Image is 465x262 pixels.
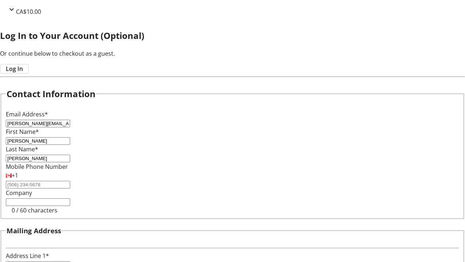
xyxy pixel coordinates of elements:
[16,8,41,16] span: CA$10.00
[6,64,23,73] span: Log In
[6,181,70,188] input: (506) 234-5678
[6,163,68,171] label: Mobile Phone Number
[6,189,32,197] label: Company
[6,252,49,260] label: Address Line 1*
[7,87,96,100] h2: Contact Information
[6,128,39,136] label: First Name*
[6,110,48,118] label: Email Address*
[7,226,61,236] h3: Mailing Address
[12,206,57,214] tr-character-limit: 0 / 60 characters
[6,145,38,153] label: Last Name*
